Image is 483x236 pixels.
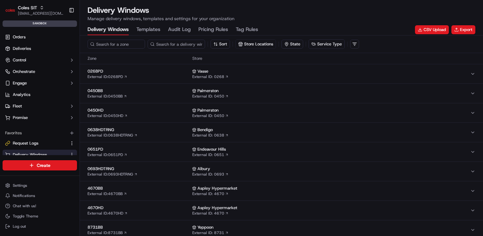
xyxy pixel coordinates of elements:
span: Delivery Windows [13,152,47,158]
a: External ID: 4670 [192,211,229,216]
span: Orchestrate [13,69,35,75]
span: Palmerston [197,88,218,94]
button: Export [451,25,475,34]
button: Orchestrate [3,67,77,77]
span: 0268PD [88,68,190,74]
button: 4670BBExternal ID:4670BB Aspley HypermarketExternal ID: 4670 [80,181,483,201]
button: Delivery Windows [3,150,77,160]
a: External ID: 0450 [192,94,229,99]
span: 8731BB [88,224,190,230]
a: External ID:0693HDTRNG [88,172,138,177]
a: External ID: 0638 [192,133,229,138]
button: 4670HDExternal ID:4670HD Aspley HypermarketExternal ID: 4670 [80,201,483,220]
a: External ID: 4670 [192,191,229,196]
button: Coles SITColes SIT[EMAIL_ADDRESS][DOMAIN_NAME] [3,3,66,18]
button: Coles SIT [18,4,37,11]
span: Create [37,162,50,169]
div: Favorites [3,128,77,138]
button: 0450HDExternal ID:0450HD PalmerstonExternal ID: 0450 [80,103,483,122]
a: External ID:4670BB [88,191,127,196]
img: Coles SIT [5,5,15,15]
button: Control [3,55,77,65]
a: External ID:8731BB [88,230,127,235]
input: Search for a zone [88,40,145,49]
span: Log out [13,224,26,229]
button: State [281,40,303,49]
a: External ID: 0450 [192,113,229,118]
a: External ID: 8731 [192,230,229,235]
span: 0450BB [88,88,190,94]
span: Aspley Hypermarket [197,185,237,191]
input: Search for a delivery window [148,40,205,49]
a: Orders [3,32,77,42]
span: 0638HDTRNG [88,127,190,133]
a: Delivery Windows [5,152,67,158]
button: 0450BBExternal ID:0450BB PalmerstonExternal ID: 0450 [80,84,483,103]
span: 0450HD [88,107,190,113]
button: Create [3,160,77,170]
span: Control [13,57,26,63]
a: Deliveries [3,43,77,54]
button: Store Locations [235,39,276,49]
h1: Delivery Windows [88,5,234,15]
span: Yeppoon [197,224,213,230]
span: Deliveries [13,46,31,51]
p: Manage delivery windows, templates and settings for your organization [88,15,234,22]
button: Engage [3,78,77,88]
span: Chat with us! [13,203,36,208]
span: 4670BB [88,185,190,191]
a: External ID: 0651 [192,152,229,157]
button: Sort [211,40,230,49]
button: 0268PDExternal ID:0268PD VasseExternal ID: 0268 [80,64,483,83]
span: Zone [88,56,190,61]
button: Fleet [3,101,77,111]
a: External ID:0450HD [88,113,128,118]
button: [EMAIL_ADDRESS][DOMAIN_NAME] [18,11,64,16]
span: 4670HD [88,205,190,211]
a: External ID:0268PD [88,74,127,79]
span: Engage [13,80,27,86]
a: External ID: 0268 [192,74,229,79]
button: Delivery Windows [88,24,129,35]
span: Store [192,56,475,61]
span: Settings [13,183,27,188]
span: Palmerston [197,107,218,113]
a: External ID:0450BB [88,94,127,99]
a: External ID:4670HD [88,211,128,216]
span: Orders [13,34,26,40]
button: Request Logs [3,138,77,148]
button: Service Type [309,40,344,49]
button: Settings [3,181,77,190]
button: Notifications [3,191,77,200]
button: Pricing Rules [198,24,228,35]
a: Analytics [3,90,77,100]
div: sandbox [3,20,77,27]
button: CSV Upload [415,25,449,34]
span: Endeavour Hills [197,146,226,152]
a: External ID:0651PD [88,152,127,157]
span: 0693HDTRNG [88,166,190,172]
a: External ID:0638HDTRNG [88,133,138,138]
button: 0638HDTRNGExternal ID:0638HDTRNG BendigoExternal ID: 0638 [80,123,483,142]
button: Log out [3,222,77,231]
button: Chat with us! [3,201,77,210]
button: 0651PDExternal ID:0651PD Endeavour HillsExternal ID: 0651 [80,142,483,161]
span: Notifications [13,193,35,198]
button: Audit Log [168,24,191,35]
button: Tag Rules [236,24,258,35]
span: Bendigo [197,127,213,133]
span: Toggle Theme [13,214,38,219]
button: Toggle Theme [3,212,77,221]
span: Vasse [197,68,208,74]
button: Promise [3,113,77,123]
a: Request Logs [5,140,67,146]
button: 0693HDTRNGExternal ID:0693HDTRNG AlburyExternal ID: 0693 [80,162,483,181]
span: Albury [197,166,210,172]
span: Request Logs [13,140,38,146]
span: Aspley Hypermarket [197,205,237,211]
button: Templates [136,24,160,35]
span: Analytics [13,92,30,98]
